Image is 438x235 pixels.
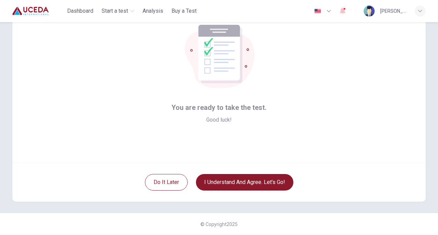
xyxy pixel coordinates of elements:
[99,5,137,17] button: Start a test
[169,5,199,17] button: Buy a Test
[145,174,188,191] button: Do it later
[143,7,163,15] span: Analysis
[67,7,93,15] span: Dashboard
[12,4,64,18] a: Uceda logo
[364,6,375,17] img: Profile picture
[102,7,128,15] span: Start a test
[12,4,49,18] img: Uceda logo
[171,7,197,15] span: Buy a Test
[313,9,322,14] img: en
[64,5,96,17] button: Dashboard
[200,222,238,227] span: © Copyright 2025
[380,7,406,15] div: [PERSON_NAME]
[206,116,232,124] span: Good luck!
[140,5,166,17] button: Analysis
[171,102,267,113] span: You are ready to take the test.
[196,174,293,191] button: I understand and agree. Let’s go!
